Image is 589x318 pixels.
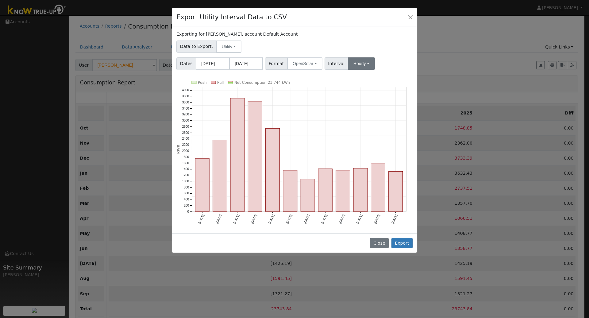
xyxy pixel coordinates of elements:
text: [DATE] [374,214,381,224]
text: 3600 [182,101,189,104]
rect: onclick="" [301,179,315,212]
text: 3000 [182,119,189,122]
button: Hourly [348,57,375,70]
text: 2200 [182,143,189,146]
button: Close [406,13,415,21]
text: [DATE] [391,214,398,224]
button: Utility [216,41,241,53]
button: Close [370,238,389,248]
rect: onclick="" [266,128,280,211]
span: Format [265,57,287,70]
text: 400 [184,198,189,201]
text: 3400 [182,107,189,110]
text: 1000 [182,180,189,183]
rect: onclick="" [213,140,227,211]
text: Net Consumption 23,744 kWh [234,80,290,85]
text: 2800 [182,125,189,128]
button: Export [391,238,413,248]
button: OpenSolar [287,57,322,70]
h4: Export Utility Interval Data to CSV [176,12,287,22]
span: Data to Export: [176,41,217,53]
rect: onclick="" [230,98,244,212]
rect: onclick="" [318,169,333,211]
text: 2600 [182,131,189,134]
rect: onclick="" [195,158,210,211]
text: 4000 [182,88,189,92]
text: 3200 [182,113,189,116]
text: 1800 [182,155,189,159]
label: Exporting for [PERSON_NAME], account Default Account [176,31,298,37]
text: 1600 [182,161,189,165]
text: [DATE] [268,214,275,224]
text: [DATE] [198,214,205,224]
text: Push [198,80,207,85]
rect: onclick="" [336,170,350,212]
text: [DATE] [303,214,310,224]
text: [DATE] [356,214,363,224]
text: [DATE] [338,214,345,224]
text: 1400 [182,167,189,171]
rect: onclick="" [248,101,262,212]
text: [DATE] [286,214,293,224]
text: kWh [176,145,180,154]
span: Dates [176,57,196,70]
text: 0 [187,210,189,213]
text: [DATE] [233,214,240,224]
rect: onclick="" [371,163,385,212]
span: Interval [325,57,348,70]
text: Pull [217,80,224,85]
text: [DATE] [321,214,328,224]
rect: onclick="" [283,170,297,211]
rect: onclick="" [389,172,403,212]
text: 3800 [182,95,189,98]
text: [DATE] [215,214,222,224]
text: [DATE] [250,214,257,224]
rect: onclick="" [354,168,368,211]
text: 200 [184,204,189,207]
text: 800 [184,186,189,189]
text: 600 [184,192,189,195]
text: 1200 [182,173,189,177]
text: 2400 [182,137,189,140]
text: 2000 [182,149,189,153]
